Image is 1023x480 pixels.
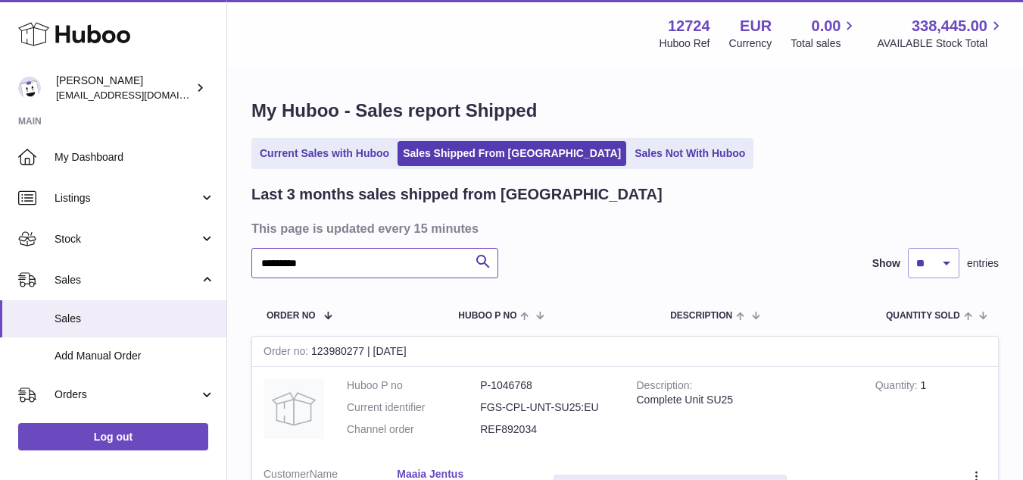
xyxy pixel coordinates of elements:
div: 123980277 | [DATE] [252,337,998,367]
a: Log out [18,423,208,450]
img: internalAdmin-12724@internal.huboo.com [18,77,41,99]
div: Huboo Ref [660,36,710,51]
h2: Last 3 months sales shipped from [GEOGRAPHIC_DATA] [251,184,663,205]
div: Currency [729,36,772,51]
img: no-photo.jpg [264,378,324,439]
td: 1 [864,367,998,456]
dt: Huboo P no [347,378,480,393]
h1: My Huboo - Sales report Shipped [251,99,999,123]
dt: Channel order [347,422,480,437]
span: 338,445.00 [912,16,987,36]
span: My Dashboard [55,150,215,165]
dd: P-1046768 [480,378,613,393]
span: Total sales [791,36,858,51]
a: Sales Not With Huboo [629,141,750,166]
dd: REF892034 [480,422,613,437]
span: Order No [267,311,316,321]
a: 338,445.00 AVAILABLE Stock Total [877,16,1005,51]
span: Stock [55,232,199,246]
div: Complete Unit SU25 [637,393,853,407]
span: Sales [55,312,215,326]
strong: Quantity [875,379,921,395]
span: Add Manual Order [55,349,215,363]
strong: EUR [740,16,772,36]
span: 0.00 [812,16,841,36]
div: [PERSON_NAME] [56,74,192,102]
span: Sales [55,273,199,287]
span: AVAILABLE Stock Total [877,36,1005,51]
span: Orders [55,387,199,402]
span: Huboo P no [458,311,516,321]
span: [EMAIL_ADDRESS][DOMAIN_NAME] [56,89,223,101]
span: Quantity Sold [886,311,960,321]
dd: FGS-CPL-UNT-SU25:EU [480,400,613,415]
a: Sales Shipped From [GEOGRAPHIC_DATA] [398,141,626,166]
strong: Description [637,379,693,395]
strong: Order no [264,345,311,361]
dt: Current identifier [347,400,480,415]
a: 0.00 Total sales [791,16,858,51]
a: Current Sales with Huboo [254,141,395,166]
strong: 12724 [668,16,710,36]
h3: This page is updated every 15 minutes [251,220,995,237]
label: Show [872,256,900,271]
span: Listings [55,191,199,205]
span: entries [967,256,999,271]
span: Customer [264,468,310,480]
span: Description [670,311,732,321]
